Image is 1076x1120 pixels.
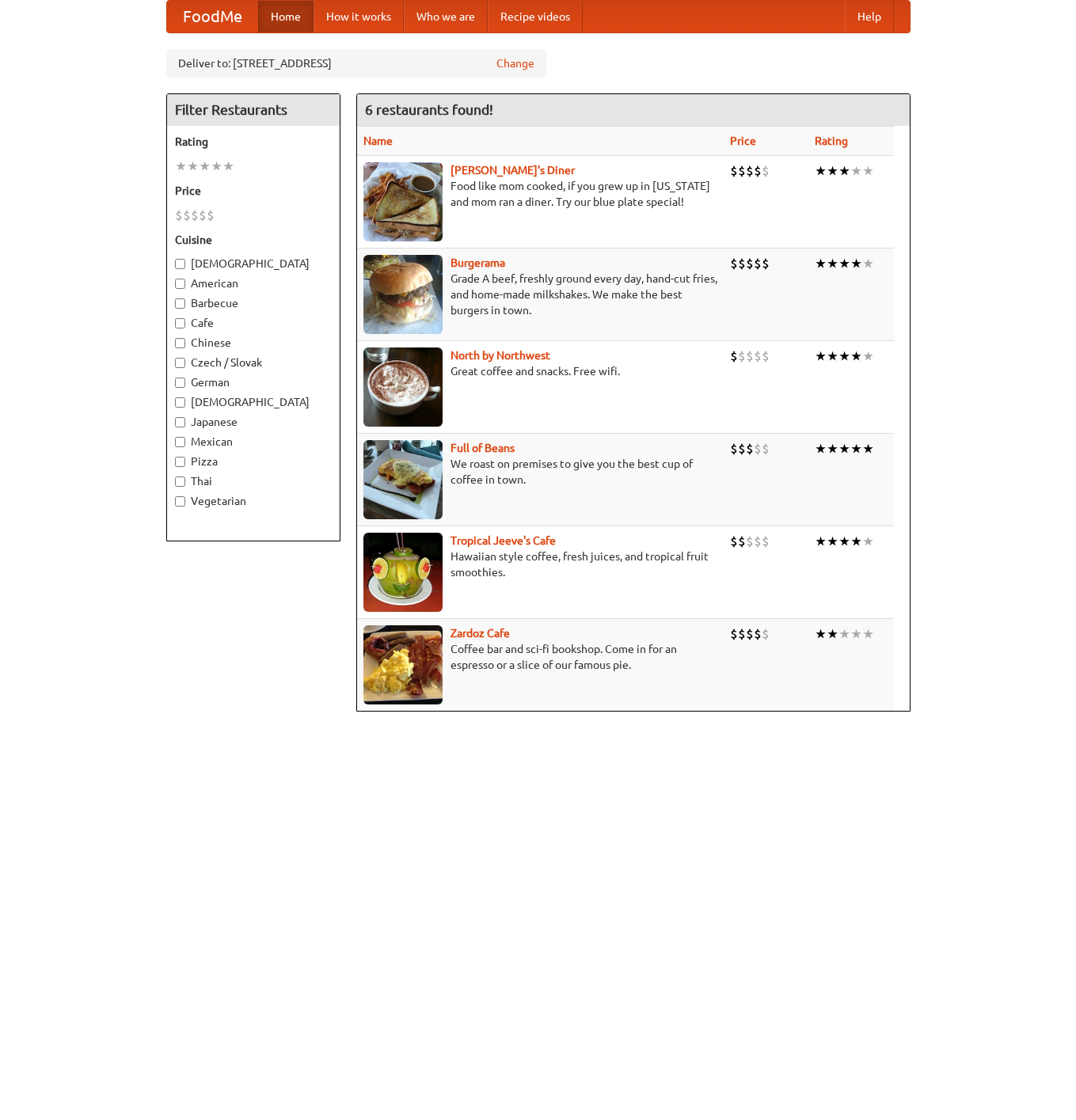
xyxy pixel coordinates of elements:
[175,259,185,269] input: [DEMOGRAPHIC_DATA]
[754,440,762,457] li: $
[175,295,332,311] label: Barbecue
[175,335,332,351] label: Chinese
[363,549,717,580] p: Hawaiian style coffee, fresh juices, and tropical fruit smoothies.
[754,533,762,550] li: $
[363,625,443,704] img: zardoz.jpg
[762,162,770,180] li: $
[862,347,874,365] li: ★
[207,207,215,224] li: $
[827,162,838,180] li: ★
[827,347,838,365] li: ★
[762,347,770,365] li: $
[738,162,746,180] li: $
[754,625,762,643] li: $
[451,442,515,454] b: Full of Beans
[191,207,199,224] li: $
[365,102,493,117] ng-pluralize: 6 restaurants found!
[730,347,738,365] li: $
[175,493,332,509] label: Vegetarian
[175,397,185,408] input: [DEMOGRAPHIC_DATA]
[363,178,717,210] p: Food like mom cooked, if you grew up in [US_STATE] and mom ran a diner. Try our blue plate special!
[862,440,874,457] li: ★
[746,533,754,550] li: $
[175,473,332,489] label: Thai
[827,625,838,643] li: ★
[175,355,332,370] label: Czech / Slovak
[175,434,332,450] label: Mexican
[850,440,862,457] li: ★
[815,440,827,457] li: ★
[451,349,550,362] a: North by Northwest
[850,625,862,643] li: ★
[815,135,848,147] a: Rating
[175,414,332,430] label: Japanese
[838,625,850,643] li: ★
[363,162,443,241] img: sallys.jpg
[850,533,862,550] li: ★
[845,1,894,32] a: Help
[175,417,185,427] input: Japanese
[175,394,332,410] label: [DEMOGRAPHIC_DATA]
[838,347,850,365] li: ★
[838,255,850,272] li: ★
[730,135,756,147] a: Price
[175,476,185,487] input: Thai
[451,164,575,177] a: [PERSON_NAME]'s Diner
[167,1,258,32] a: FoodMe
[175,256,332,271] label: [DEMOGRAPHIC_DATA]
[175,275,332,291] label: American
[762,255,770,272] li: $
[815,625,827,643] li: ★
[404,1,488,32] a: Who we are
[862,533,874,550] li: ★
[838,162,850,180] li: ★
[762,440,770,457] li: $
[451,627,510,640] a: Zardoz Cafe
[175,183,332,199] h5: Price
[363,363,717,379] p: Great coffee and snacks. Free wifi.
[862,162,874,180] li: ★
[754,255,762,272] li: $
[730,440,738,457] li: $
[738,347,746,365] li: $
[314,1,404,32] a: How it works
[815,255,827,272] li: ★
[451,256,505,269] a: Burgerama
[862,255,874,272] li: ★
[363,456,717,488] p: We roast on premises to give you the best cup of coffee in town.
[762,533,770,550] li: $
[363,440,443,519] img: beans.jpg
[175,374,332,390] label: German
[211,158,222,175] li: ★
[363,255,443,334] img: burgerama.jpg
[815,162,827,180] li: ★
[175,457,185,467] input: Pizza
[496,55,534,71] a: Change
[488,1,583,32] a: Recipe videos
[746,255,754,272] li: $
[850,347,862,365] li: ★
[451,534,556,547] a: Tropical Jeeve's Cafe
[175,378,185,388] input: German
[730,533,738,550] li: $
[730,162,738,180] li: $
[815,347,827,365] li: ★
[363,271,717,318] p: Grade A beef, freshly ground every day, hand-cut fries, and home-made milkshakes. We make the bes...
[838,440,850,457] li: ★
[363,533,443,612] img: jeeves.jpg
[746,625,754,643] li: $
[838,533,850,550] li: ★
[754,162,762,180] li: $
[363,135,393,147] a: Name
[222,158,234,175] li: ★
[738,255,746,272] li: $
[730,255,738,272] li: $
[175,279,185,289] input: American
[862,625,874,643] li: ★
[363,347,443,427] img: north.jpg
[258,1,314,32] a: Home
